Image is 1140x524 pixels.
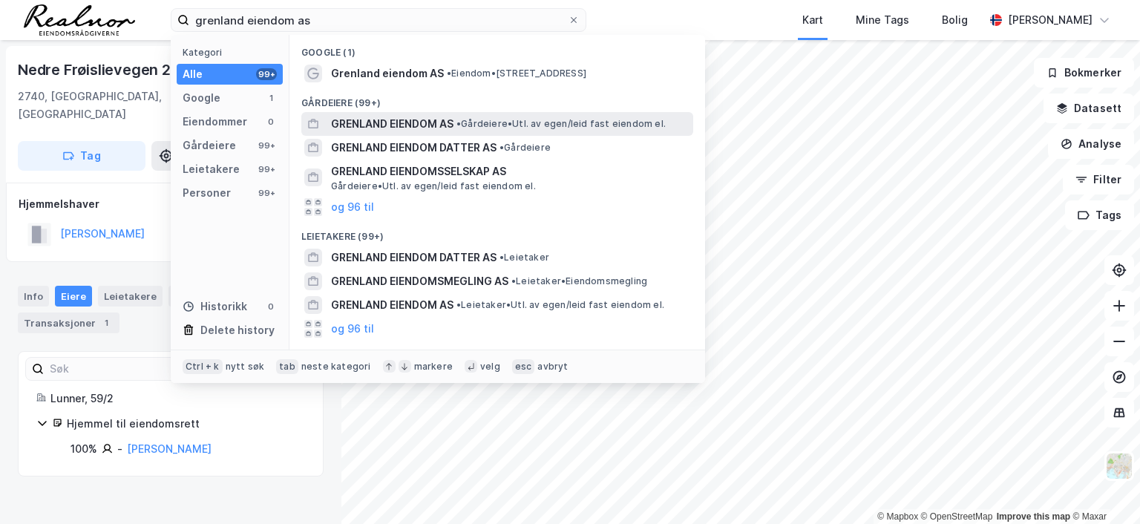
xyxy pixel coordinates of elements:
div: esc [512,359,535,374]
div: Leietakere [183,160,240,178]
span: • [456,299,461,310]
div: Personer (99+) [289,341,705,367]
span: • [511,275,516,286]
div: [PERSON_NAME] [1008,11,1092,29]
div: Transaksjoner [18,312,119,333]
div: 100% [71,440,97,458]
div: Google (1) [289,35,705,62]
div: tab [276,359,298,374]
div: Eiere [55,286,92,307]
button: Filter [1063,165,1134,194]
div: Kontrollprogram for chat [1066,453,1140,524]
a: [PERSON_NAME] [127,442,212,455]
span: GRENLAND EIENDOM DATTER AS [331,249,497,266]
span: Leietaker • Eiendomsmegling [511,275,647,287]
span: GRENLAND EIENDOM AS [331,115,453,133]
button: Tag [18,141,145,171]
span: GRENLAND EIENDOMSSELSKAP AS [331,163,687,180]
div: Datasett [168,286,224,307]
div: 1 [265,92,277,104]
div: avbryt [537,361,568,373]
div: 0 [265,301,277,312]
div: Gårdeiere [183,137,236,154]
a: Improve this map [997,511,1070,522]
button: og 96 til [331,320,374,338]
div: nytt søk [226,361,265,373]
input: Søk [44,358,206,380]
div: Hjemmel til eiendomsrett [67,415,305,433]
div: Kategori [183,47,283,58]
span: • [447,68,451,79]
span: GRENLAND EIENDOM DATTER AS [331,139,497,157]
div: Nedre Frøislievegen 20 [18,58,183,82]
img: realnor-logo.934646d98de889bb5806.png [24,4,135,36]
div: 99+ [256,187,277,199]
div: Delete history [200,321,275,339]
a: Mapbox [877,511,918,522]
button: Bokmerker [1034,58,1134,88]
div: Leietakere [98,286,163,307]
div: Leietakere (99+) [289,219,705,246]
div: Eiendommer [183,113,247,131]
div: Hjemmelshaver [19,195,323,213]
div: Ctrl + k [183,359,223,374]
div: neste kategori [301,361,371,373]
span: Gårdeiere • Utl. av egen/leid fast eiendom el. [331,180,536,192]
button: og 96 til [331,198,374,216]
span: Eiendom • [STREET_ADDRESS] [447,68,586,79]
span: • [499,252,504,263]
div: Info [18,286,49,307]
button: Datasett [1044,94,1134,123]
div: Bolig [942,11,968,29]
div: Lunner, 59/2 [50,390,305,407]
div: Alle [183,65,203,83]
div: Gårdeiere (99+) [289,85,705,112]
span: Gårdeiere [499,142,551,154]
div: Kart [802,11,823,29]
span: Leietaker • Utl. av egen/leid fast eiendom el. [456,299,664,311]
div: 99+ [256,68,277,80]
span: GRENLAND EIENDOM AS [331,296,453,314]
div: 99+ [256,163,277,175]
div: velg [480,361,500,373]
div: 1 [99,315,114,330]
div: - [117,440,122,458]
span: Leietaker [499,252,549,263]
span: Grenland eiendom AS [331,65,444,82]
img: Z [1105,452,1133,480]
div: Personer [183,184,231,202]
div: Mine Tags [856,11,909,29]
span: Gårdeiere • Utl. av egen/leid fast eiendom el. [456,118,666,130]
span: GRENLAND EIENDOMSMEGLING AS [331,272,508,290]
div: 2740, [GEOGRAPHIC_DATA], [GEOGRAPHIC_DATA] [18,88,261,123]
div: markere [414,361,453,373]
span: • [499,142,504,153]
button: Tags [1065,200,1134,230]
iframe: Chat Widget [1066,453,1140,524]
div: 99+ [256,140,277,151]
span: • [456,118,461,129]
div: Google [183,89,220,107]
div: Historikk [183,298,247,315]
a: OpenStreetMap [921,511,993,522]
button: Analyse [1048,129,1134,159]
input: Søk på adresse, matrikkel, gårdeiere, leietakere eller personer [189,9,568,31]
div: 0 [265,116,277,128]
